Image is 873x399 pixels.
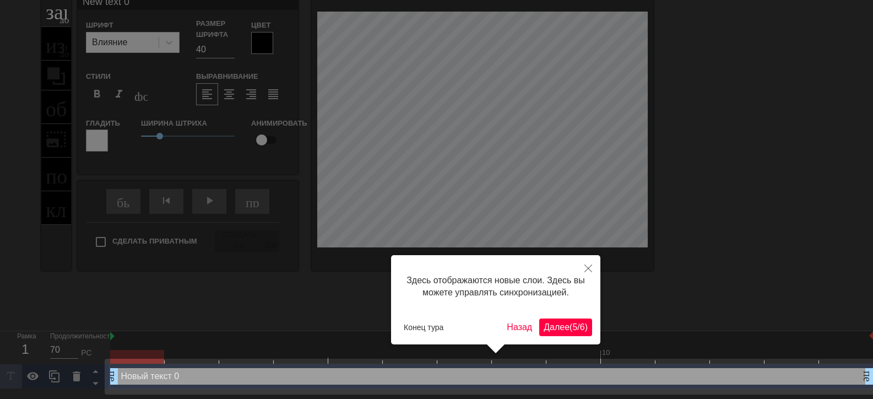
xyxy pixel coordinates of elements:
button: Следующий [539,319,592,336]
font: Конец тура [404,323,443,332]
font: Назад [507,322,532,332]
font: Здесь отображаются новые слои. Здесь вы можете управлять синхронизацией. [406,276,585,297]
button: Назад [502,319,536,336]
font: 5 [572,322,577,332]
button: Закрывать [576,255,600,281]
font: 6 [580,322,585,332]
font: ( [570,322,572,332]
button: Конец тура [399,319,448,336]
font: / [577,322,579,332]
font: Далее [544,322,570,332]
font: ) [585,322,588,332]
